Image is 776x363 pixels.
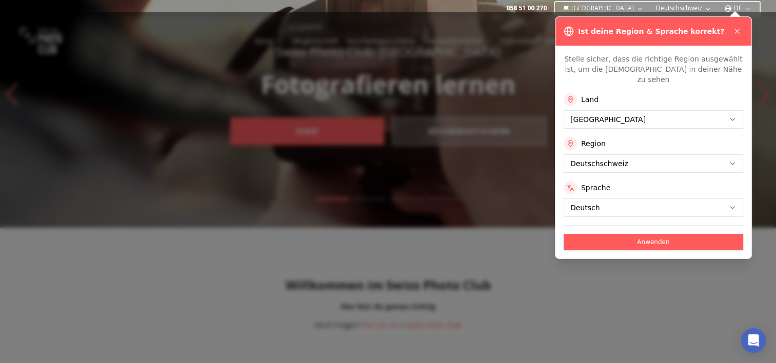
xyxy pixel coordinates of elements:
[652,2,716,14] button: Deutschschweiz
[581,138,606,149] label: Region
[564,54,743,85] p: Stelle sicher, dass die richtige Region ausgewählt ist, um die [DEMOGRAPHIC_DATA] in deiner Nähe ...
[506,4,547,12] a: 058 51 00 270
[581,94,599,105] label: Land
[741,328,766,353] div: Open Intercom Messenger
[581,183,610,193] label: Sprache
[564,234,743,250] button: Anwenden
[578,26,724,36] h3: Ist deine Region & Sprache korrekt?
[720,2,755,14] button: DE
[559,2,648,14] button: [GEOGRAPHIC_DATA]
